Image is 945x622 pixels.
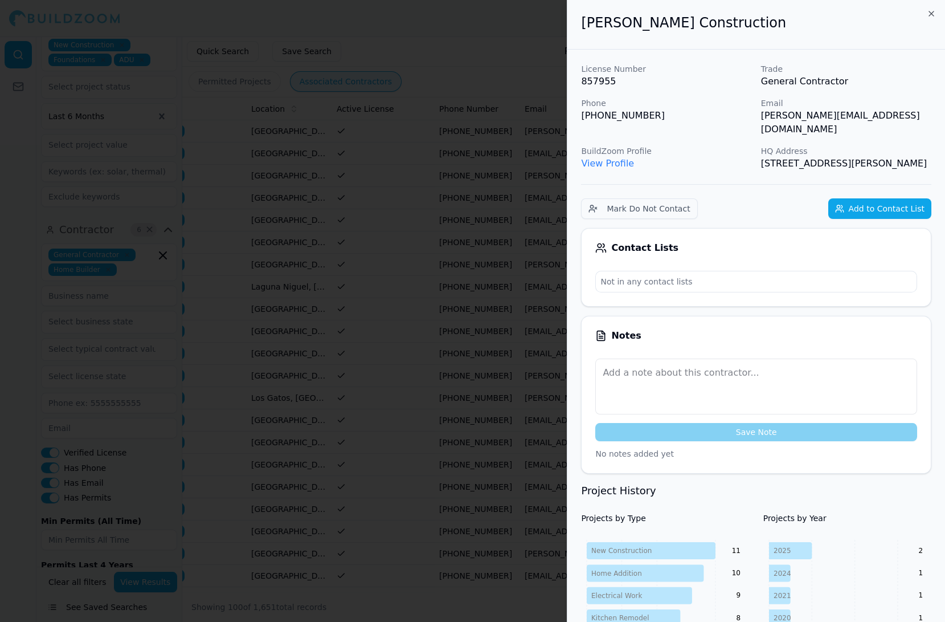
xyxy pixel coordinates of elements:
[581,75,751,88] p: 857955
[581,483,931,499] h3: Project History
[918,547,923,555] text: 2
[591,547,652,555] tspan: New Construction
[761,63,931,75] p: Trade
[761,157,931,170] p: [STREET_ADDRESS][PERSON_NAME]
[761,97,931,109] p: Email
[763,513,931,524] h4: Projects by Year
[761,109,931,136] p: [PERSON_NAME][EMAIL_ADDRESS][DOMAIN_NAME]
[595,242,917,254] div: Contact Lists
[732,547,741,555] text: 11
[774,614,791,622] tspan: 2020
[591,570,642,578] tspan: Home Addition
[918,614,923,622] text: 1
[774,592,791,600] tspan: 2021
[591,614,649,622] tspan: Kitchen Remodel
[774,547,791,555] tspan: 2025
[828,198,931,219] button: Add to Contact List
[581,109,751,123] p: [PHONE_NUMBER]
[732,569,741,577] text: 10
[591,592,642,600] tspan: Electrical Work
[761,75,931,88] p: General Contractor
[774,570,791,578] tspan: 2024
[596,271,917,292] p: Not in any contact lists
[737,591,741,599] text: 9
[581,198,697,219] button: Mark Do Not Contact
[595,330,917,342] div: Notes
[581,14,931,32] h2: [PERSON_NAME] Construction
[761,145,931,157] p: HQ Address
[581,97,751,109] p: Phone
[737,614,741,622] text: 8
[581,158,634,169] a: View Profile
[918,591,923,599] text: 1
[595,448,917,460] p: No notes added yet
[918,569,923,577] text: 1
[581,513,749,524] h4: Projects by Type
[581,145,751,157] p: BuildZoom Profile
[581,63,751,75] p: License Number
